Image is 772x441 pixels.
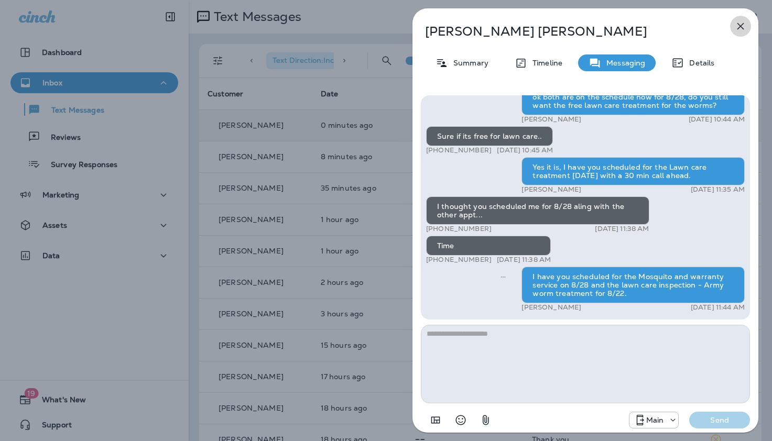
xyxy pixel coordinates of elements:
p: [PERSON_NAME] [PERSON_NAME] [425,24,711,39]
p: [PHONE_NUMBER] [426,146,492,155]
p: [DATE] 10:45 AM [497,146,553,155]
div: Yes it is, I have you scheduled for the Lawn care treatment [DATE] with a 30 min call ahead. [521,157,745,185]
div: +1 (817) 482-3792 [629,414,679,426]
p: Details [684,59,714,67]
p: [DATE] 11:38 AM [497,256,551,264]
button: Select an emoji [450,410,471,431]
p: [PHONE_NUMBER] [426,225,492,233]
p: [DATE] 11:44 AM [691,303,745,312]
p: [DATE] 10:44 AM [689,115,745,124]
span: Sent [501,271,506,281]
p: Summary [448,59,488,67]
p: Messaging [601,59,645,67]
div: Time [426,236,551,256]
p: [PHONE_NUMBER] [426,256,492,264]
p: [PERSON_NAME] [521,185,581,194]
p: [PERSON_NAME] [521,303,581,312]
div: I thought you scheduled me for 8/28 aling with the other appt... [426,196,649,225]
p: [DATE] 11:35 AM [691,185,745,194]
p: Main [646,416,664,424]
button: Add in a premade template [425,410,446,431]
p: [PERSON_NAME] [521,115,581,124]
p: [DATE] 11:38 AM [595,225,649,233]
p: Timeline [527,59,562,67]
div: ok both are on the schedule now for 8/28, do you still want the free lawn care treatment for the ... [521,87,745,115]
div: I have you scheduled for the Mosquito and warranty service on 8/28 and the lawn care inspection -... [521,267,745,303]
div: Sure if its free for lawn care.. [426,126,553,146]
